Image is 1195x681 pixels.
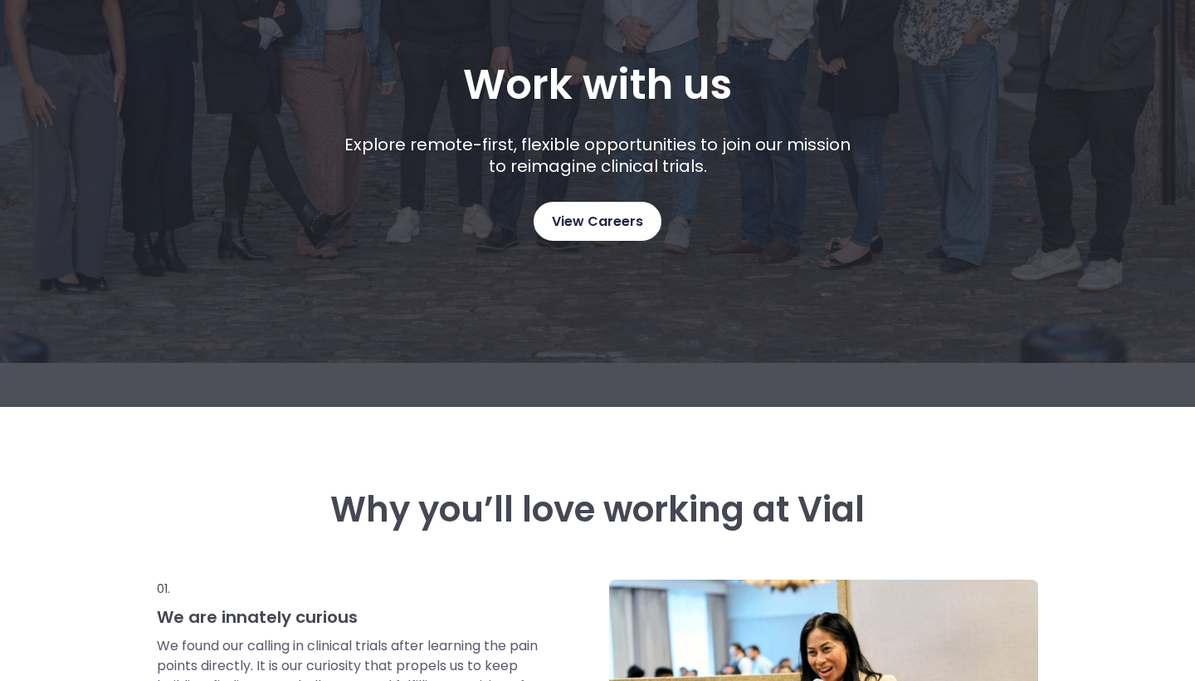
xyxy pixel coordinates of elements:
[534,202,661,241] a: View Careers
[157,606,540,628] h3: We are innately curious
[552,211,643,233] span: View Careers
[157,580,540,598] p: 01.
[157,490,1038,530] h3: Why you’ll love working at Vial
[339,134,857,177] p: Explore remote-first, flexible opportunities to join our mission to reimagine clinical trials.
[463,61,732,109] h1: Work with us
